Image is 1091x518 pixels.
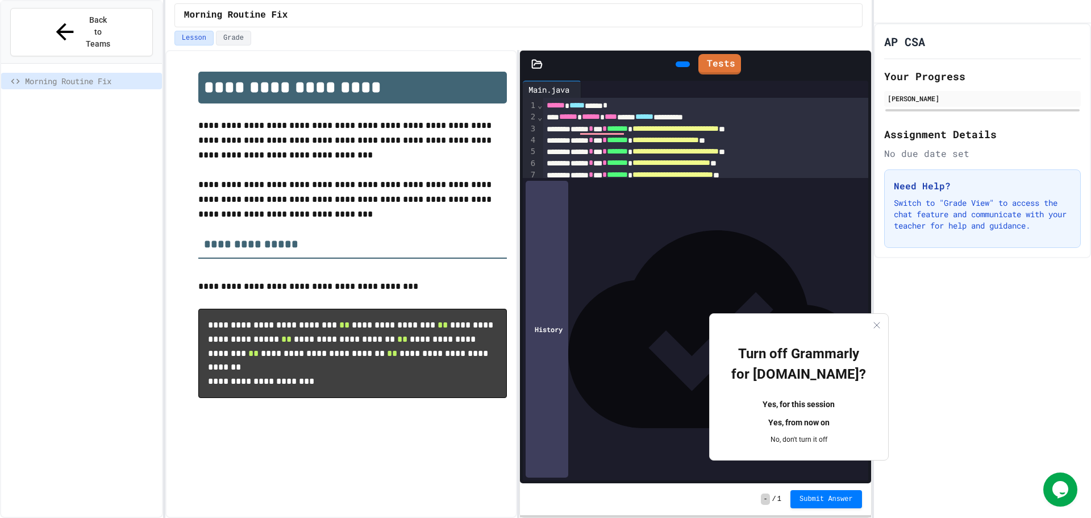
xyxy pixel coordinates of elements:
button: Lesson [174,31,214,45]
div: 5 [523,146,537,158]
div: 2 [523,111,537,123]
span: Fold line [537,113,543,122]
span: Morning Routine Fix [184,9,288,22]
span: - [761,494,769,505]
h1: AP CSA [884,34,925,49]
h2: Assignment Details [884,126,1081,142]
div: 7 [523,169,537,181]
a: Tests [698,54,741,74]
span: Fold line [537,101,543,110]
span: / [772,495,776,504]
span: Morning Routine Fix [25,75,157,87]
div: 4 [523,135,537,146]
div: 1 [523,100,537,111]
h3: Need Help? [894,179,1071,193]
div: 3 [523,123,537,135]
div: Main.java [523,81,581,98]
h2: Your Progress [884,68,1081,84]
button: Back to Teams [10,8,153,56]
div: History [526,181,568,478]
div: [PERSON_NAME] [888,93,1077,103]
span: Back to Teams [85,14,111,50]
span: Submit Answer [799,495,853,504]
iframe: chat widget [1043,473,1080,507]
div: To enrich screen reader interactions, please activate Accessibility in Grammarly extension settings [543,98,868,241]
div: Main.java [523,84,575,96]
span: 1 [777,495,781,504]
div: No due date set [884,147,1081,160]
p: Switch to "Grade View" to access the chat feature and communicate with your teacher for help and ... [894,197,1071,231]
div: 6 [523,158,537,169]
button: Grade [216,31,251,45]
button: Submit Answer [790,490,862,508]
